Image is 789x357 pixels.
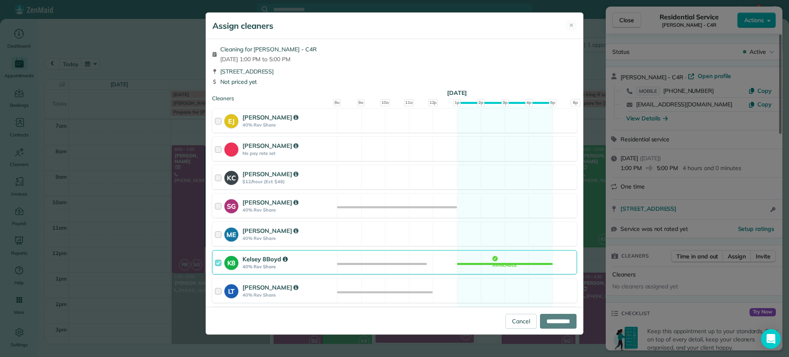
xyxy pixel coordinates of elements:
[220,55,317,63] span: [DATE] 1:00 PM to 5:00 PM
[220,45,317,53] span: Cleaning for [PERSON_NAME] - C4R
[242,150,335,156] strong: No pay rate set
[242,227,298,235] strong: [PERSON_NAME]
[224,256,238,268] strong: K8
[212,94,577,97] div: Cleaners
[224,114,238,126] strong: EJ
[242,264,335,269] strong: 40% Rev Share
[242,170,298,178] strong: [PERSON_NAME]
[224,284,238,296] strong: LT
[212,67,577,76] div: [STREET_ADDRESS]
[212,78,577,86] div: Not priced yet
[242,207,335,213] strong: 40% Rev Share
[761,329,781,349] div: Open Intercom Messenger
[224,228,238,240] strong: ME
[242,142,298,150] strong: [PERSON_NAME]
[224,171,238,183] strong: KC
[212,20,273,32] h5: Assign cleaners
[505,314,537,329] a: Cancel
[224,199,238,211] strong: SG
[242,292,335,298] strong: 40% Rev Share
[242,113,298,121] strong: [PERSON_NAME]
[242,198,298,206] strong: [PERSON_NAME]
[569,21,574,30] span: ✕
[242,283,298,291] strong: [PERSON_NAME]
[242,179,335,184] strong: $12/hour (Est: $48)
[242,235,335,241] strong: 40% Rev Share
[242,122,335,128] strong: 40% Rev Share
[242,255,287,263] strong: Kelsey 8Boyd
